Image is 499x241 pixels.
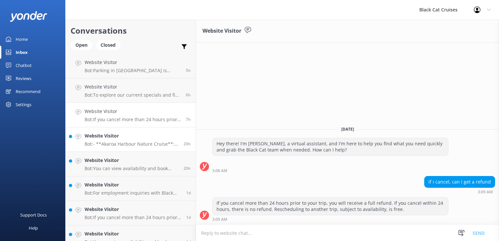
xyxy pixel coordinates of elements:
[16,98,31,111] div: Settings
[71,41,96,48] a: Open
[85,190,181,196] p: Bot: For employment inquiries with Black Cat Cruises, please contact them at [EMAIL_ADDRESS][DOMA...
[66,176,196,201] a: Website VisitorBot:For employment inquiries with Black Cat Cruises, please contact them at [EMAIL...
[424,189,495,194] div: Sep 15 2025 03:09am (UTC +12:00) Pacific/Auckland
[212,217,448,221] div: Sep 15 2025 03:09am (UTC +12:00) Pacific/Auckland
[85,141,179,147] p: Bot: - **Akaroa Harbour Nature Cruise**: Collapsible wheelchairs are welcome with able-bodied ass...
[202,27,241,35] h3: Website Visitor
[16,33,28,46] div: Home
[85,215,181,220] p: Bot: If you cancel more than 24 hours prior to your trip, we provide a full refund.
[186,92,191,98] span: Sep 15 2025 04:42am (UTC +12:00) Pacific/Auckland
[85,206,181,213] h4: Website Visitor
[337,126,358,132] span: [DATE]
[66,54,196,78] a: Website VisitorBot:Parking in [GEOGRAPHIC_DATA] is limited, especially on a cruise ship day. It i...
[85,157,179,164] h4: Website Visitor
[212,217,227,221] strong: 3:09 AM
[213,138,448,155] div: Hey there! I'm [PERSON_NAME], a virtual assistant, and I'm here to help you find what you need qu...
[16,46,28,59] div: Inbox
[16,85,40,98] div: Recommend
[66,152,196,176] a: Website VisitorBot:You can view availability and book your Akaroa Nature Cruise online at [URL][D...
[20,208,47,221] div: Support Docs
[85,68,181,73] p: Bot: Parking in [GEOGRAPHIC_DATA] is limited, especially on a cruise ship day. It is recommended ...
[66,103,196,127] a: Website VisitorBot:If you cancel more than 24 hours prior to your trip, you will receive a full r...
[85,117,181,122] p: Bot: If you cancel more than 24 hours prior to your trip, you will receive a full refund. If you ...
[186,68,191,73] span: Sep 15 2025 04:56am (UTC +12:00) Pacific/Auckland
[66,78,196,103] a: Website VisitorBot:To explore our current specials and find any promo codes, please visit our web...
[85,59,181,66] h4: Website Visitor
[16,72,31,85] div: Reviews
[212,168,448,173] div: Sep 15 2025 03:08am (UTC +12:00) Pacific/Auckland
[85,166,179,171] p: Bot: You can view availability and book your Akaroa Nature Cruise online at [URL][DOMAIN_NAME].
[85,108,181,115] h4: Website Visitor
[213,198,448,215] div: If you cancel more than 24 hours prior to your trip, you will receive a full refund. If you cance...
[96,41,124,48] a: Closed
[71,24,191,37] h2: Conversations
[85,132,179,139] h4: Website Visitor
[10,11,47,22] img: yonder-white-logo.png
[478,190,493,194] strong: 3:09 AM
[186,117,191,122] span: Sep 15 2025 03:09am (UTC +12:00) Pacific/Auckland
[425,176,495,187] div: if i cancel, can i get a refund
[16,59,32,72] div: Chatbot
[212,169,227,173] strong: 3:08 AM
[85,230,181,237] h4: Website Visitor
[186,190,191,196] span: Sep 14 2025 07:59am (UTC +12:00) Pacific/Auckland
[184,141,191,147] span: Sep 14 2025 02:12pm (UTC +12:00) Pacific/Auckland
[85,181,181,188] h4: Website Visitor
[96,40,121,50] div: Closed
[66,127,196,152] a: Website VisitorBot:- **Akaroa Harbour Nature Cruise**: Collapsible wheelchairs are welcome with a...
[184,166,191,171] span: Sep 14 2025 02:08pm (UTC +12:00) Pacific/Auckland
[29,221,38,234] div: Help
[71,40,92,50] div: Open
[186,215,191,220] span: Sep 13 2025 09:24pm (UTC +12:00) Pacific/Auckland
[85,83,181,90] h4: Website Visitor
[66,201,196,225] a: Website VisitorBot:If you cancel more than 24 hours prior to your trip, we provide a full refund.1d
[85,92,181,98] p: Bot: To explore our current specials and find any promo codes, please visit our website at [URL][...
